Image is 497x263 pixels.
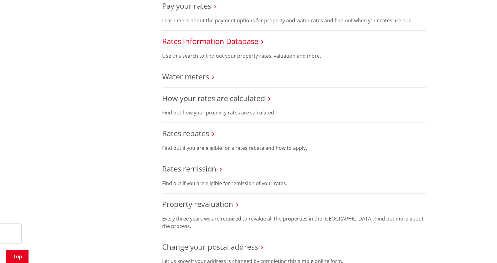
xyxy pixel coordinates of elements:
a: Rates Information Database [162,36,258,46]
p: Find out if you are eligible for a rates rebate and how to apply. [162,144,426,152]
a: Water meters [162,71,209,82]
p: Every three years we are required to revalue all the properties in the [GEOGRAPHIC_DATA]. Find ou... [162,215,426,230]
a: Pay your rates [162,1,211,11]
p: Find out how your property rates are calculated. [162,109,426,116]
a: How your rates are calculated [162,93,265,103]
p: Find out if you are eligible for remission of your rates. [162,180,426,187]
a: Rates remission [162,163,216,174]
a: Property revaluation [162,199,233,209]
iframe: Messenger Launcher [468,237,491,259]
a: Top [6,250,29,263]
a: Rates rebates [162,128,209,138]
p: Use this search to find out your property rates, valuation and more. [162,52,426,60]
a: Change your postal address [162,242,258,252]
p: Learn more about the payment options for property and water rates and find out when your rates ar... [162,17,426,24]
